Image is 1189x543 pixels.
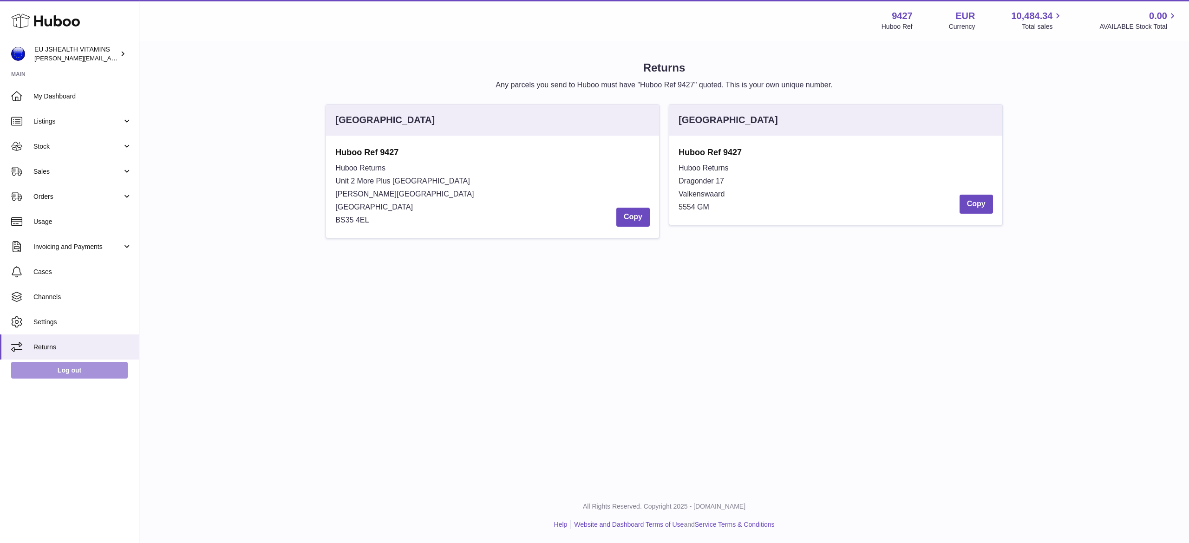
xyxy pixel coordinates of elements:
[33,318,132,327] span: Settings
[679,164,729,172] span: Huboo Returns
[154,80,1174,90] p: Any parcels you send to Huboo must have "Huboo Ref 9427" quoted. This is your own unique number.
[335,164,385,172] span: Huboo Returns
[335,190,474,198] span: [PERSON_NAME][GEOGRAPHIC_DATA]
[33,217,132,226] span: Usage
[335,203,413,211] span: [GEOGRAPHIC_DATA]
[679,190,725,198] span: Valkenswaard
[33,192,122,201] span: Orders
[33,117,122,126] span: Listings
[34,54,186,62] span: [PERSON_NAME][EMAIL_ADDRESS][DOMAIN_NAME]
[1022,22,1063,31] span: Total sales
[1011,10,1052,22] span: 10,484.34
[574,521,684,528] a: Website and Dashboard Terms of Use
[11,47,25,61] img: laura@jessicasepel.com
[960,195,993,214] button: Copy
[695,521,775,528] a: Service Terms & Conditions
[1149,10,1167,22] span: 0.00
[33,293,132,301] span: Channels
[33,167,122,176] span: Sales
[679,114,778,126] div: [GEOGRAPHIC_DATA]
[616,208,650,227] button: Copy
[33,92,132,101] span: My Dashboard
[892,10,913,22] strong: 9427
[679,177,724,185] span: Dragonder 17
[679,147,993,158] strong: Huboo Ref 9427
[33,142,122,151] span: Stock
[571,520,774,529] li: and
[33,268,132,276] span: Cases
[154,60,1174,75] h1: Returns
[33,343,132,352] span: Returns
[335,216,369,224] span: BS35 4EL
[1099,10,1178,31] a: 0.00 AVAILABLE Stock Total
[11,362,128,379] a: Log out
[1011,10,1063,31] a: 10,484.34 Total sales
[1099,22,1178,31] span: AVAILABLE Stock Total
[33,242,122,251] span: Invoicing and Payments
[335,114,435,126] div: [GEOGRAPHIC_DATA]
[882,22,913,31] div: Huboo Ref
[679,203,709,211] span: 5554 GM
[554,521,568,528] a: Help
[955,10,975,22] strong: EUR
[34,45,118,63] div: EU JSHEALTH VITAMINS
[949,22,975,31] div: Currency
[147,502,1182,511] p: All Rights Reserved. Copyright 2025 - [DOMAIN_NAME]
[335,177,470,185] span: Unit 2 More Plus [GEOGRAPHIC_DATA]
[335,147,650,158] strong: Huboo Ref 9427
